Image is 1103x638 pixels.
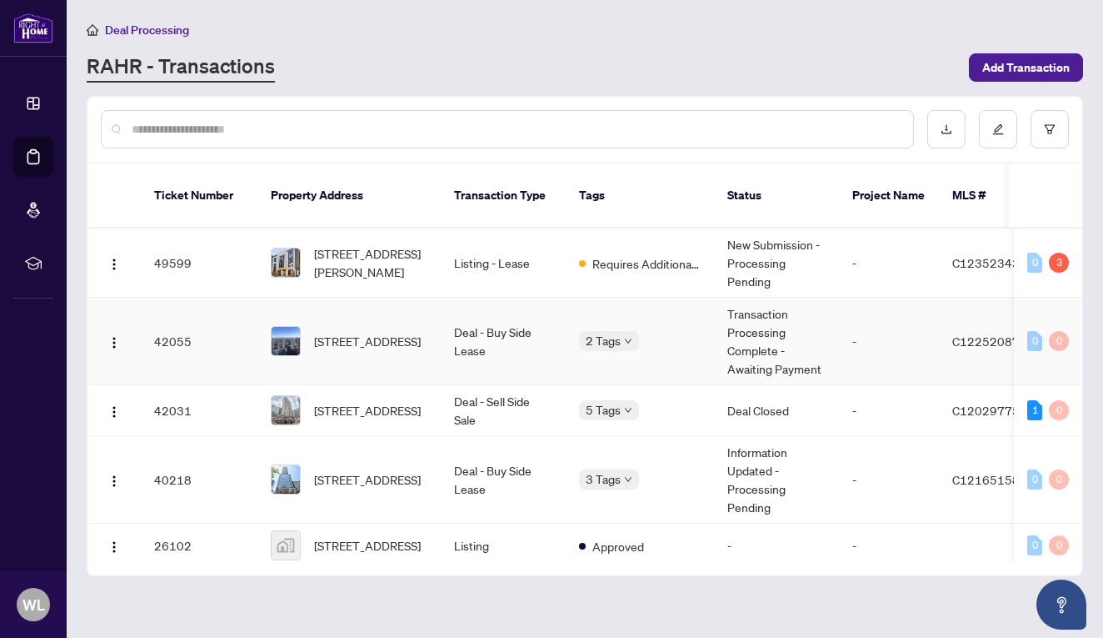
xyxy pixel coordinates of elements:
span: download [941,123,952,135]
td: 49599 [141,229,257,298]
th: Tags [566,163,714,229]
img: thumbnail-img [272,249,300,277]
span: C12165158 [952,472,1020,487]
span: Approved [592,537,644,555]
button: filter [1031,110,1069,148]
img: logo [13,13,53,43]
td: Listing [441,524,566,568]
span: Requires Additional Docs [592,254,701,273]
img: Logo [107,336,121,349]
td: 42055 [141,298,257,385]
span: 3 Tags [586,470,621,489]
td: - [714,524,839,568]
td: - [839,524,939,568]
img: thumbnail-img [272,327,300,355]
span: C12352343 [952,255,1020,270]
td: - [839,385,939,436]
span: 5 Tags [586,400,621,419]
span: [STREET_ADDRESS] [314,401,421,419]
td: New Submission - Processing Pending [714,229,839,298]
div: 0 [1027,253,1042,273]
span: Add Transaction [982,54,1070,81]
th: MLS # [939,163,1039,229]
div: 0 [1049,535,1069,555]
th: Property Address [257,163,441,229]
img: thumbnail-img [272,465,300,494]
button: Logo [101,466,127,493]
img: thumbnail-img [272,396,300,424]
th: Transaction Type [441,163,566,229]
td: 26102 [141,524,257,568]
td: Listing - Lease [441,229,566,298]
div: 1 [1027,400,1042,420]
div: 0 [1049,470,1069,490]
span: [STREET_ADDRESS] [314,470,421,489]
div: 3 [1049,253,1069,273]
td: - [839,436,939,524]
span: C12252087 [952,334,1020,349]
img: Logo [107,405,121,419]
td: Information Updated - Processing Pending [714,436,839,524]
span: WL [22,593,45,616]
th: Project Name [839,163,939,229]
span: edit [992,123,1004,135]
button: Logo [101,397,127,424]
td: Deal - Buy Side Lease [441,436,566,524]
span: filter [1044,123,1056,135]
div: 0 [1027,535,1042,555]
button: edit [979,110,1017,148]
div: 0 [1049,331,1069,351]
th: Ticket Number [141,163,257,229]
td: Transaction Processing Complete - Awaiting Payment [714,298,839,385]
span: down [624,406,632,414]
span: home [87,24,98,36]
button: download [927,110,966,148]
td: - [839,298,939,385]
span: [STREET_ADDRESS] [314,332,421,350]
img: Logo [107,540,121,554]
td: - [839,229,939,298]
a: RAHR - Transactions [87,53,275,83]
td: Deal - Buy Side Lease [441,298,566,385]
span: [STREET_ADDRESS] [314,536,421,555]
img: thumbnail-img [272,531,300,560]
span: down [624,475,632,484]
span: [STREET_ADDRESS][PERSON_NAME] [314,244,427,281]
td: Deal Closed [714,385,839,436]
th: Status [714,163,839,229]
button: Logo [101,249,127,276]
span: 2 Tags [586,331,621,350]
img: Logo [107,258,121,271]
button: Open asap [1036,580,1086,630]
td: 40218 [141,436,257,524]
span: C12029775 [952,403,1020,418]
button: Logo [101,532,127,559]
td: Deal - Sell Side Sale [441,385,566,436]
div: 0 [1027,331,1042,351]
span: down [624,337,632,345]
span: Deal Processing [105,23,189,38]
button: Logo [101,328,127,354]
div: 0 [1027,470,1042,490]
button: Add Transaction [969,53,1083,82]
td: 42031 [141,385,257,436]
div: 0 [1049,400,1069,420]
img: Logo [107,475,121,488]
